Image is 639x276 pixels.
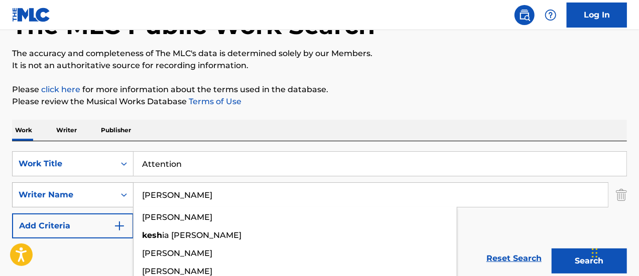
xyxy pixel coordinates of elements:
div: Drag [592,238,598,268]
button: Search [552,248,627,273]
img: MLC Logo [12,8,51,22]
p: Please review the Musical Works Database [12,96,627,108]
span: ia [PERSON_NAME] [162,230,241,240]
span: [PERSON_NAME] [142,248,212,258]
a: Log In [567,3,627,28]
a: Public Search [515,5,535,25]
button: Add Criteria [12,213,134,238]
p: It is not an authoritative source for recording information. [12,60,627,72]
a: Reset Search [481,247,547,269]
div: Writer Name [19,189,109,201]
p: Publisher [98,120,134,141]
div: Work Title [19,158,109,170]
p: Please for more information about the terms used in the database. [12,84,627,96]
a: Terms of Use [187,97,241,106]
p: The accuracy and completeness of The MLC's data is determined solely by our Members. [12,48,627,60]
img: help [545,9,557,21]
div: Help [541,5,561,25]
img: Delete Criterion [616,182,627,207]
p: Work [12,120,35,141]
img: 9d2ae6d4665cec9f34b9.svg [113,220,125,232]
a: click here [41,85,80,94]
span: [PERSON_NAME] [142,212,212,222]
strong: kesh [142,230,162,240]
p: Writer [53,120,80,141]
iframe: Chat Widget [589,228,639,276]
span: [PERSON_NAME] [142,266,212,276]
img: search [519,9,531,21]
